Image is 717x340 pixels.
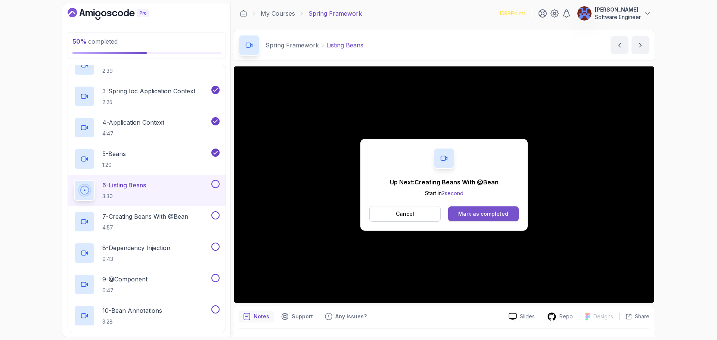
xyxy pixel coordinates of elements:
span: completed [72,38,118,45]
p: Software Engineer [595,13,641,21]
a: My Courses [261,9,295,18]
p: Support [292,313,313,320]
p: Slides [520,313,535,320]
span: 50 % [72,38,87,45]
button: next content [631,36,649,54]
p: 4:57 [102,224,188,231]
button: user profile image[PERSON_NAME]Software Engineer [577,6,651,21]
p: Notes [254,313,269,320]
p: 2:39 [102,67,210,75]
p: 6 - Listing Beans [102,181,146,190]
img: user profile image [577,6,592,21]
p: Designs [593,313,613,320]
p: 1599 Points [499,10,526,17]
button: 7-Creating Beans With @Bean4:57 [74,211,220,232]
p: Listing Beans [326,41,363,50]
button: 10-Bean Annotations3:28 [74,305,220,326]
button: Share [619,313,649,320]
p: 6:47 [102,287,148,294]
p: Share [635,313,649,320]
p: Repo [559,313,573,320]
p: Spring Framework [308,9,362,18]
p: Start in [390,190,499,197]
p: 3:30 [102,193,146,200]
p: [PERSON_NAME] [595,6,641,13]
button: Mark as completed [448,206,519,221]
button: 4-Application Context4:47 [74,117,220,138]
a: Dashboard [240,10,247,17]
a: Repo [541,312,579,321]
button: 8-Dependency Injection9:43 [74,243,220,263]
button: previous content [611,36,628,54]
a: Slides [503,313,541,321]
button: Support button [277,311,317,322]
p: 9:43 [102,255,170,263]
p: 1:20 [102,161,126,169]
button: Cancel [369,206,441,222]
p: 2:25 [102,99,195,106]
a: Dashboard [68,8,166,20]
button: 3-Spring Ioc Application Context2:25 [74,86,220,107]
p: 9 - @Component [102,275,148,284]
button: 9-@Component6:47 [74,274,220,295]
button: Feedback button [320,311,371,322]
span: 2 second [442,190,463,196]
p: Any issues? [335,313,367,320]
p: 10 - Bean Annotations [102,306,162,315]
button: 6-Listing Beans3:30 [74,180,220,201]
iframe: 6 - Listing Beans [234,66,654,303]
p: 3 - Spring Ioc Application Context [102,87,195,96]
button: 5-Beans1:20 [74,149,220,169]
p: 7 - Creating Beans With @Bean [102,212,188,221]
p: Spring Framework [266,41,319,50]
p: 8 - Dependency Injection [102,243,170,252]
p: 4 - Application Context [102,118,164,127]
div: Mark as completed [458,210,508,218]
button: notes button [239,311,274,322]
p: Up Next: Creating Beans With @Bean [390,178,499,187]
p: 5 - Beans [102,149,126,158]
p: 4:47 [102,130,164,137]
p: 3:28 [102,318,162,325]
p: Cancel [396,210,414,218]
